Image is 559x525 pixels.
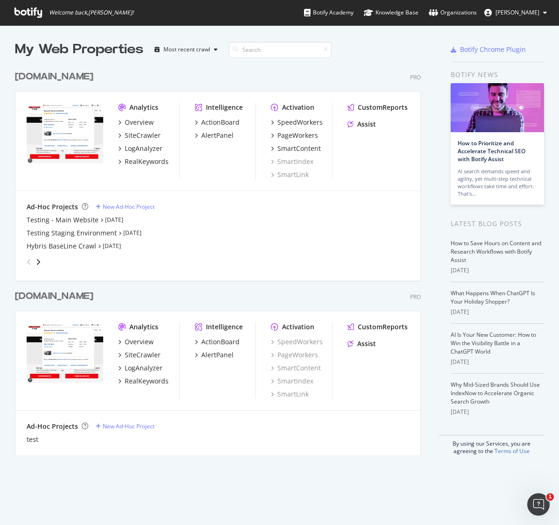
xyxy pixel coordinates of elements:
[27,103,103,164] img: discounttire.com
[206,103,243,112] div: Intelligence
[358,322,408,332] div: CustomReports
[125,337,154,347] div: Overview
[546,493,554,501] span: 1
[27,422,78,431] div: Ad-Hoc Projects
[201,337,240,347] div: ActionBoard
[125,363,163,373] div: LogAnalyzer
[271,131,318,140] a: PageWorkers
[410,293,421,301] div: Pro
[451,289,535,305] a: What Happens When ChatGPT Is Your Holiday Shopper?
[35,257,42,267] div: angle-right
[163,47,210,52] div: Most recent crawl
[458,168,537,198] div: AI search demands speed and agility, yet multi-step technical workflows take time and effort. Tha...
[118,144,163,153] a: LogAnalyzer
[451,219,544,229] div: Latest Blog Posts
[451,331,536,355] a: AI Is Your New Customer: How to Win the Visibility Battle in a ChatGPT World
[277,144,321,153] div: SmartContent
[27,435,38,444] a: test
[271,170,309,179] div: SmartLink
[201,118,240,127] div: ActionBoard
[451,70,544,80] div: Botify news
[271,118,323,127] a: SpeedWorkers
[125,131,161,140] div: SiteCrawler
[118,376,169,386] a: RealKeywords
[271,363,321,373] a: SmartContent
[347,322,408,332] a: CustomReports
[282,322,314,332] div: Activation
[118,363,163,373] a: LogAnalyzer
[277,118,323,127] div: SpeedWorkers
[27,322,103,383] img: discounttiresecondary.com
[304,8,354,17] div: Botify Academy
[451,45,526,54] a: Botify Chrome Plugin
[451,266,544,275] div: [DATE]
[27,202,78,212] div: Ad-Hoc Projects
[358,103,408,112] div: CustomReports
[23,255,35,270] div: angle-left
[495,8,539,16] span: Anthony Cantelmo
[49,9,134,16] span: Welcome back, [PERSON_NAME] !
[195,337,240,347] a: ActionBoard
[347,339,376,348] a: Assist
[451,358,544,366] div: [DATE]
[477,5,554,20] button: [PERSON_NAME]
[271,337,323,347] div: SpeedWorkers
[15,70,97,84] a: [DOMAIN_NAME]
[429,8,477,17] div: Organizations
[271,376,313,386] a: SmartIndex
[527,493,550,516] iframe: Intercom live chat
[347,120,376,129] a: Assist
[125,118,154,127] div: Overview
[151,42,221,57] button: Most recent crawl
[118,131,161,140] a: SiteCrawler
[15,40,143,59] div: My Web Properties
[195,350,234,360] a: AlertPanel
[410,73,421,81] div: Pro
[206,322,243,332] div: Intelligence
[277,131,318,140] div: PageWorkers
[123,229,142,237] a: [DATE]
[271,390,309,399] a: SmartLink
[15,290,93,303] div: [DOMAIN_NAME]
[118,350,161,360] a: SiteCrawler
[96,203,155,211] a: New Ad-Hoc Project
[271,350,318,360] a: PageWorkers
[451,83,544,132] img: How to Prioritize and Accelerate Technical SEO with Botify Assist
[125,350,161,360] div: SiteCrawler
[125,144,163,153] div: LogAnalyzer
[27,215,99,225] a: Testing - Main Website
[201,131,234,140] div: AlertPanel
[195,131,234,140] a: AlertPanel
[282,103,314,112] div: Activation
[125,157,169,166] div: RealKeywords
[118,337,154,347] a: Overview
[357,339,376,348] div: Assist
[15,59,428,455] div: grid
[451,308,544,316] div: [DATE]
[103,242,121,250] a: [DATE]
[347,103,408,112] a: CustomReports
[195,118,240,127] a: ActionBoard
[458,139,525,163] a: How to Prioritize and Accelerate Technical SEO with Botify Assist
[105,216,123,224] a: [DATE]
[271,157,313,166] a: SmartIndex
[15,70,93,84] div: [DOMAIN_NAME]
[451,239,541,264] a: How to Save Hours on Content and Research Workflows with Botify Assist
[27,241,96,251] div: Hybris BaseLine Crawl
[118,157,169,166] a: RealKeywords
[129,103,158,112] div: Analytics
[495,447,530,455] a: Terms of Use
[364,8,418,17] div: Knowledge Base
[129,322,158,332] div: Analytics
[460,45,526,54] div: Botify Chrome Plugin
[103,422,155,430] div: New Ad-Hoc Project
[27,228,117,238] a: Testing Staging Environment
